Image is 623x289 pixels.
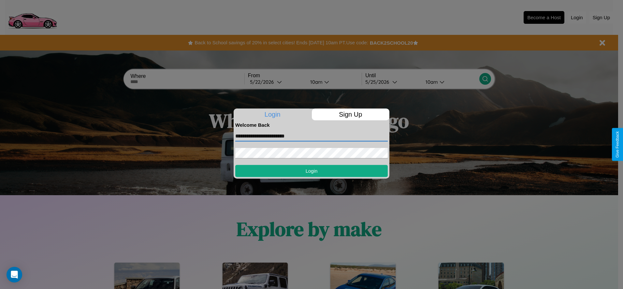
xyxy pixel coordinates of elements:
[235,122,388,128] h4: Welcome Back
[615,131,620,158] div: Give Feedback
[312,108,390,120] p: Sign Up
[234,108,311,120] p: Login
[7,267,22,282] div: Open Intercom Messenger
[235,165,388,177] button: Login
